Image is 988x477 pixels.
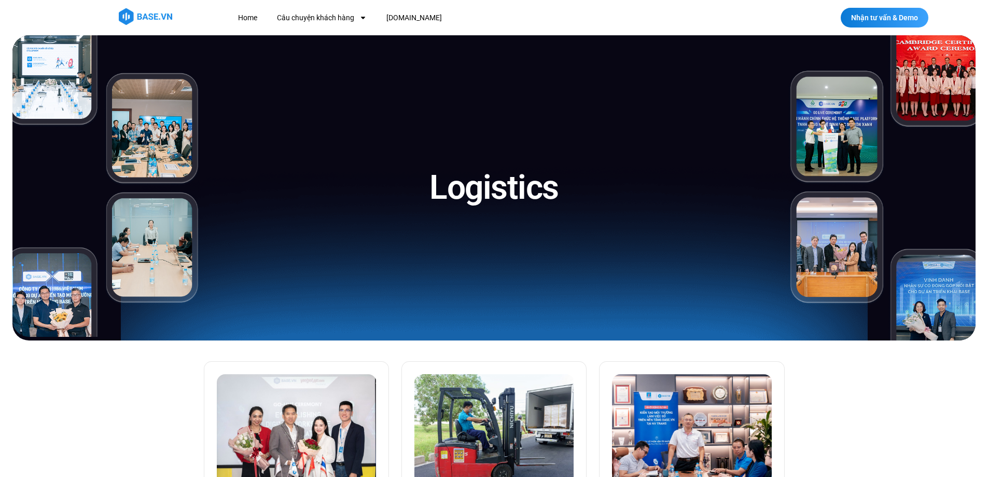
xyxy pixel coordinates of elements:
a: Nhận tư vấn & Demo [841,8,928,28]
nav: Menu [230,8,632,28]
h1: Logistics [429,166,559,209]
a: Home [230,8,265,28]
a: [DOMAIN_NAME] [379,8,450,28]
span: Nhận tư vấn & Demo [851,14,918,21]
a: Câu chuyện khách hàng [269,8,374,28]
